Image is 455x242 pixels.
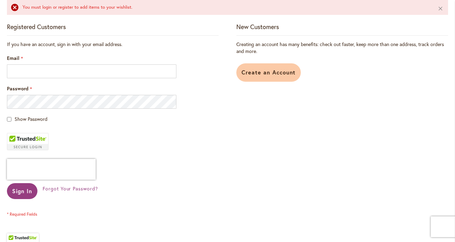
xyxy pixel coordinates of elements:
[7,41,219,48] div: If you have an account, sign in with your email address.
[12,187,32,195] span: Sign In
[7,23,66,31] strong: Registered Customers
[7,55,19,61] span: Email
[15,116,47,122] span: Show Password
[7,159,96,180] iframe: reCAPTCHA
[5,217,25,237] iframe: Launch Accessibility Center
[7,183,37,199] button: Sign In
[236,63,301,82] a: Create an Account
[7,133,49,150] div: TrustedSite Certified
[7,85,28,92] span: Password
[43,185,98,192] a: Forgot Your Password?
[23,4,427,11] div: You must login or register to add items to your wishlist.
[236,23,279,31] strong: New Customers
[236,41,448,55] p: Creating an account has many benefits: check out faster, keep more than one address, track orders...
[242,69,296,76] span: Create an Account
